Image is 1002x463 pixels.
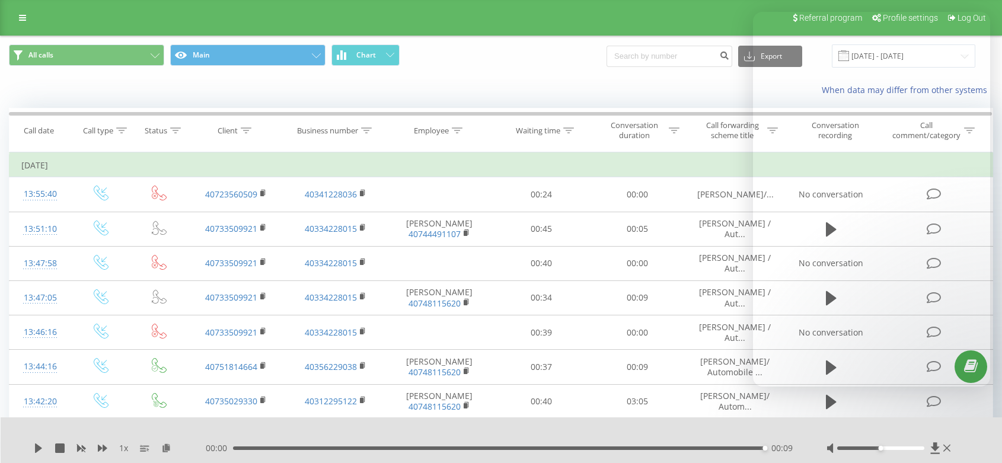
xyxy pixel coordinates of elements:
a: 40733509921 [205,257,257,269]
a: 40334228015 [305,257,357,269]
a: 40744491107 [409,228,461,240]
a: 40748115620 [409,401,461,412]
div: Accessibility label [878,446,883,451]
a: 40312295122 [305,395,357,407]
a: 40356229038 [305,361,357,372]
a: 40723560509 [205,189,257,200]
a: 40748115620 [409,298,461,309]
div: 13:46:16 [21,321,59,344]
td: 00:40 [493,384,589,419]
div: Call forwarding scheme title [701,120,764,141]
td: 00:09 [589,280,685,315]
span: [PERSON_NAME]/ Automobile ... [700,356,770,378]
a: 40735029330 [205,395,257,407]
td: [PERSON_NAME] [385,384,493,419]
a: 40733509921 [205,292,257,303]
td: [PERSON_NAME] [385,350,493,384]
td: 00:37 [493,350,589,384]
td: 00:00 [589,315,685,350]
div: Client [218,126,238,136]
div: Call type [83,126,113,136]
a: 40334228015 [305,327,357,338]
td: 00:40 [493,246,589,280]
span: All calls [28,50,53,60]
td: [PERSON_NAME] [385,280,493,315]
span: [PERSON_NAME]/... [697,189,774,200]
span: 00:09 [771,442,793,454]
div: Employee [414,126,449,136]
iframe: Intercom live chat [962,396,990,424]
div: 13:44:16 [21,355,59,378]
td: 00:39 [493,315,589,350]
span: Chart [356,51,376,59]
td: 00:34 [493,280,589,315]
div: 13:55:40 [21,183,59,206]
button: Main [170,44,326,66]
span: [PERSON_NAME] / Aut... [699,321,771,343]
td: 00:24 [493,177,589,212]
input: Search by number [607,46,732,67]
span: 00:00 [206,442,233,454]
span: [PERSON_NAME] / Aut... [699,218,771,240]
a: 40733509921 [205,327,257,338]
div: 13:47:05 [21,286,59,309]
div: Accessibility label [762,446,767,451]
span: [PERSON_NAME] / Aut... [699,252,771,274]
div: Call date [24,126,54,136]
div: Status [145,126,167,136]
a: 40733509921 [205,223,257,234]
td: [DATE] [9,154,993,177]
div: Conversation duration [602,120,666,141]
button: Chart [331,44,400,66]
span: [PERSON_NAME] / Aut... [699,286,771,308]
a: 40341228036 [305,189,357,200]
td: 00:00 [589,246,685,280]
td: [PERSON_NAME] [385,212,493,246]
span: [PERSON_NAME]/ Autom... [700,390,770,412]
iframe: Intercom live chat [753,12,990,387]
td: 00:45 [493,212,589,246]
div: Business number [297,126,358,136]
div: 13:42:20 [21,390,59,413]
a: 40751814664 [205,361,257,372]
td: 03:05 [589,384,685,419]
button: All calls [9,44,164,66]
a: 40748115620 [409,366,461,378]
a: 40334228015 [305,292,357,303]
div: 13:51:10 [21,218,59,241]
div: Waiting time [516,126,560,136]
button: Export [738,46,802,67]
td: 00:05 [589,212,685,246]
span: 1 x [119,442,128,454]
td: 00:09 [589,350,685,384]
div: 13:47:58 [21,252,59,275]
a: 40334228015 [305,223,357,234]
td: 00:00 [589,177,685,212]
